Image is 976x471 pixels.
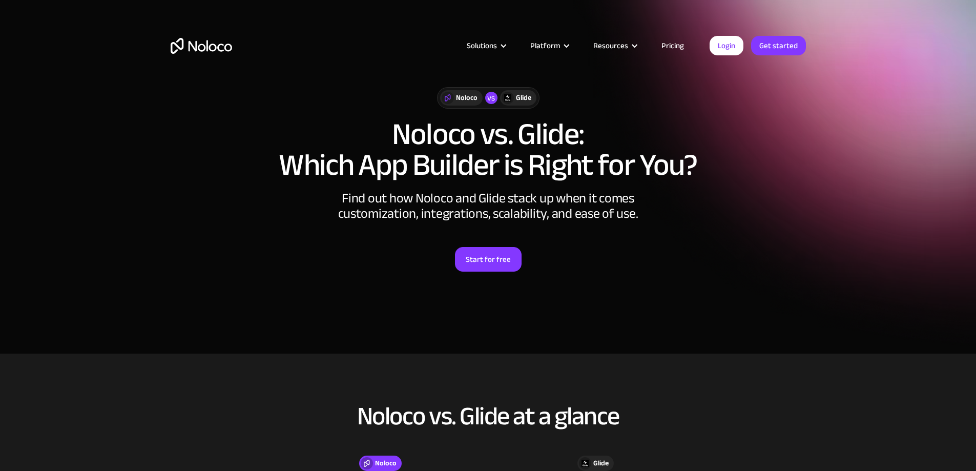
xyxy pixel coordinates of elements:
div: Platform [517,39,580,52]
div: Solutions [454,39,517,52]
div: Solutions [467,39,497,52]
h2: Noloco vs. Glide at a glance [171,402,806,430]
div: Find out how Noloco and Glide stack up when it comes customization, integrations, scalability, an... [335,191,642,221]
div: vs [485,92,497,104]
a: Login [710,36,743,55]
div: Resources [593,39,628,52]
a: home [171,38,232,54]
a: Pricing [649,39,697,52]
a: Start for free [455,247,522,272]
h1: Noloco vs. Glide: Which App Builder is Right for You? [171,119,806,180]
div: Noloco [456,92,477,104]
a: Get started [751,36,806,55]
div: Platform [530,39,560,52]
div: Noloco [375,458,397,469]
div: Glide [593,458,609,469]
div: Glide [516,92,531,104]
div: Resources [580,39,649,52]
